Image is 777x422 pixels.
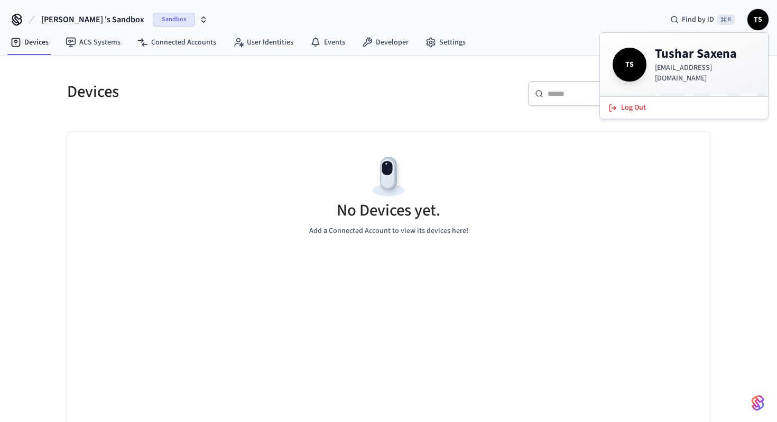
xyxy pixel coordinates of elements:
h5: Devices [67,81,382,103]
a: Developer [354,33,417,52]
span: TS [615,50,644,79]
img: Devices Empty State [365,153,412,201]
span: Find by ID [682,14,714,25]
span: Sandbox [153,13,195,26]
a: User Identities [225,33,302,52]
a: ACS Systems [57,33,129,52]
p: Add a Connected Account to view its devices here! [309,226,468,237]
a: Connected Accounts [129,33,225,52]
span: [PERSON_NAME] 's Sandbox [41,13,144,26]
span: ⌘ K [717,14,735,25]
button: Log Out [602,99,766,116]
h5: No Devices yet. [337,200,440,221]
div: Find by ID⌘ K [662,10,743,29]
img: SeamLogoGradient.69752ec5.svg [752,394,764,411]
h4: Tushar Saxena [655,46,755,62]
span: TS [748,10,767,29]
a: Events [302,33,354,52]
a: Devices [2,33,57,52]
p: [EMAIL_ADDRESS][DOMAIN_NAME] [655,62,755,84]
a: Settings [417,33,474,52]
button: TS [747,9,769,30]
